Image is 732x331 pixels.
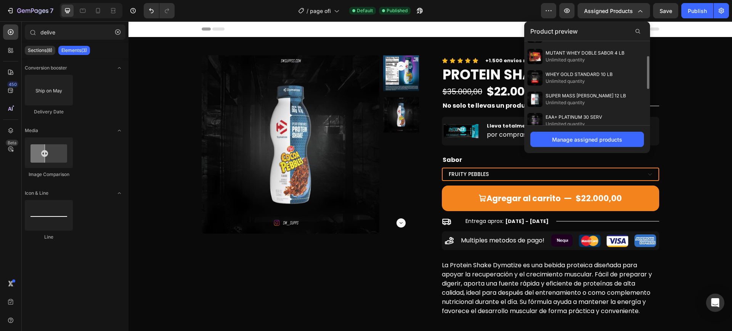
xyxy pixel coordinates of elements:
p: Lleva totalmente gratis un obsequio 🎁 [358,102,467,108]
p: Sections(8) [28,47,52,53]
span: Conversion booster [25,65,67,71]
span: EAA+ PLATINUM 30 SERV [546,114,602,121]
button: Save [653,3,678,18]
p: 7 [50,6,53,15]
p: +1.500 envíos realizados a toda [GEOGRAPHIC_DATA]! [357,35,506,44]
legend: Sabor [313,133,334,144]
span: Assigned Products [584,7,633,15]
p: Elements(3) [61,47,87,53]
div: Delivery Date [25,108,73,115]
span: Entrega aprox: [337,196,375,203]
div: Manage assigned products [552,136,622,144]
h2: PROTEIN SHAKE DYMATIZE [313,44,531,62]
div: Image Comparison [25,171,73,178]
button: Carousel Back Arrow [268,40,277,49]
input: Search Sections & Elements [25,24,125,40]
div: Undo/Redo [144,3,175,18]
iframe: Design area [128,21,732,331]
span: Save [660,8,672,14]
pre: Ahorra $13.000,00 pesos! [425,63,508,78]
span: Toggle open [113,187,125,199]
p: La Protein Shake Dymatize es una bebida proteica diseñada para apoyar la recuperación y el crecim... [313,239,523,294]
span: [DATE] - [DATE] [377,196,420,203]
img: preview-img [527,49,543,64]
button: Agregar al carrito [313,164,531,190]
span: SUPER MASS [PERSON_NAME] 12 LB [546,92,626,99]
span: Toggle open [113,124,125,137]
span: Toggle open [113,62,125,74]
img: preview-img [527,113,543,128]
p: Multiples metodos de pago! [332,214,416,225]
span: Unlimited quantity [546,78,613,85]
div: Publish [688,7,707,15]
img: gempages_542430971073398006-96adab3d-0f50-46e8-8cf2-55d5e54ea80a.png [313,95,352,124]
p: por compras superiores a 1 unidad [358,110,467,118]
img: gempages_542430971073398006-42dadb62-7e90-43cb-abc9-34d9d035610d.png [450,213,472,226]
span: Unlimited quantity [546,99,626,106]
button: Carousel Next Arrow [268,197,277,206]
img: preview-img [527,70,543,86]
span: Unlimited quantity [546,57,624,63]
button: 7 [3,3,57,18]
button: Publish [681,3,713,18]
div: $22.000,00 [446,170,494,184]
span: page ofi [310,7,331,15]
span: Default [357,7,373,14]
img: preview-img [527,92,543,107]
div: Open Intercom Messenger [706,294,724,312]
button: Assigned Products [578,3,650,18]
span: Media [25,127,38,134]
span: / [307,7,308,15]
span: MUTANT WHEY DOBLE SABOR 4 LB [546,50,624,57]
span: WHEY GOLD STANDARD 10 LB [546,71,613,78]
img: gempages_542430971073398006-e2a9d145-bfd6-4538-8d41-f43feb9bf892.png [478,213,500,226]
div: Beta [6,140,18,146]
div: Agregar al carrito [358,171,432,183]
span: Published [387,7,408,14]
p: No solo te llevas un producto [314,79,418,90]
div: Line [25,234,73,241]
div: $35.000,00 [313,64,355,77]
div: $22.000,00 [358,63,422,78]
span: Icon & Line [25,190,48,197]
span: Product preview [530,27,578,36]
img: gempages_542430971073398006-4f73c68a-8c6d-47d8-84a7-b8d610f90fe0.png [423,213,445,225]
span: Unlimited quantity [546,121,602,128]
img: gempages_542430971073398006-8e7ed360-a78b-4a18-91b1-40e0b3196599.png [506,213,528,226]
button: Manage assigned products [530,132,644,147]
div: 450 [7,81,18,87]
